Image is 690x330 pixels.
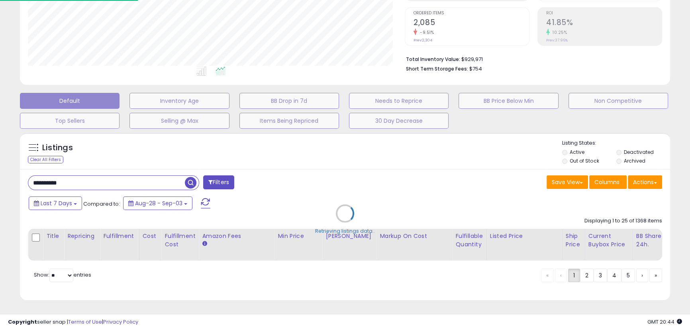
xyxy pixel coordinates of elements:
small: 10.25% [550,29,567,35]
strong: Copyright [8,318,37,326]
span: 2025-09-11 20:44 GMT [647,318,682,326]
button: 30 Day Decrease [349,113,449,129]
a: Privacy Policy [103,318,138,326]
button: Default [20,93,120,109]
span: $754 [469,65,482,73]
button: Selling @ Max [129,113,229,129]
b: Short Term Storage Fees: [406,65,468,72]
div: seller snap | | [8,318,138,326]
small: Prev: 37.96% [546,38,568,43]
small: Prev: 2,304 [414,38,432,43]
button: Top Sellers [20,113,120,129]
button: Needs to Reprice [349,93,449,109]
button: Items Being Repriced [239,113,339,129]
div: Retrieving listings data.. [315,227,375,234]
button: BB Drop in 7d [239,93,339,109]
b: Total Inventory Value: [406,56,460,63]
small: -9.51% [417,29,434,35]
span: Ordered Items [414,11,529,16]
h2: 2,085 [414,18,529,29]
li: $929,971 [406,54,656,63]
h2: 41.85% [546,18,662,29]
span: ROI [546,11,662,16]
button: Inventory Age [129,93,229,109]
a: Terms of Use [68,318,102,326]
button: BB Price Below Min [459,93,558,109]
button: Non Competitive [568,93,668,109]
